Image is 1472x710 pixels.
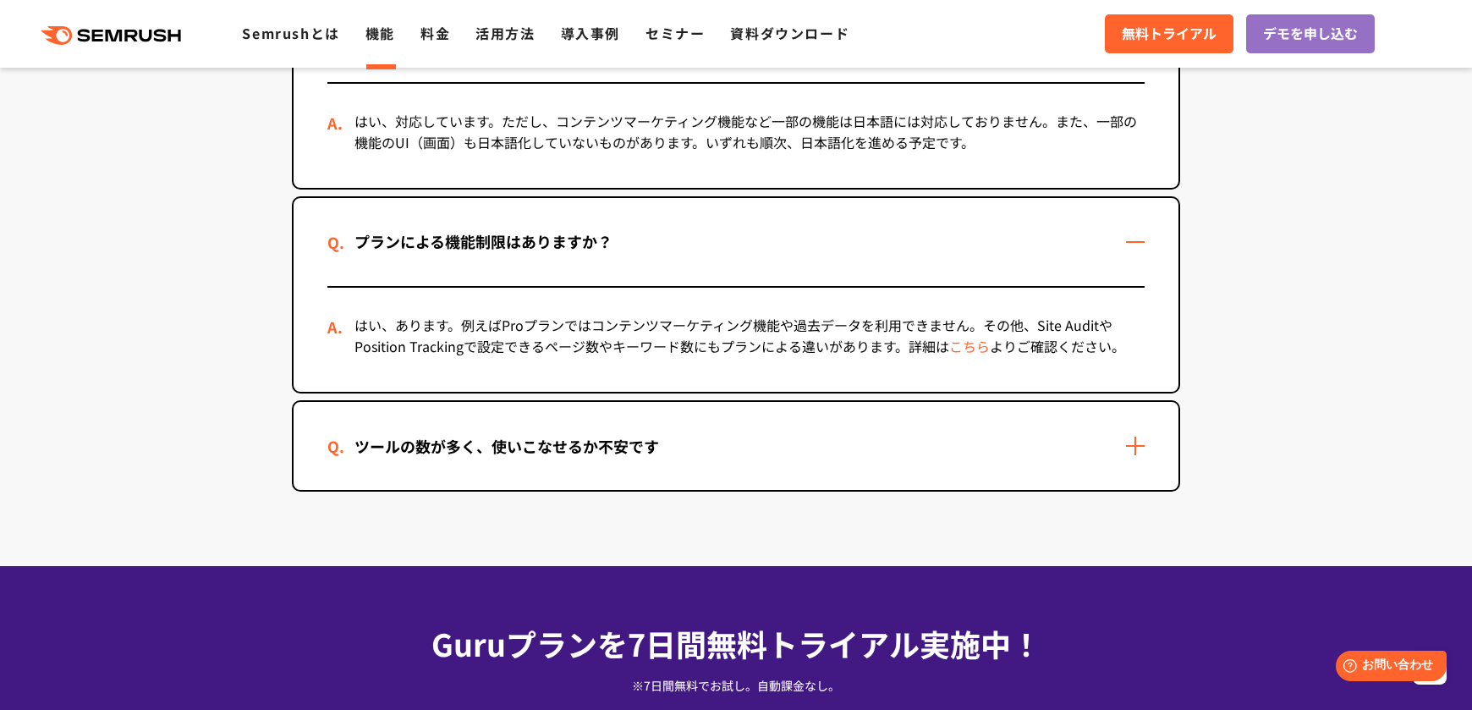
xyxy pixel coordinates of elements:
span: 無料トライアル [1122,23,1217,45]
div: ツールの数が多く、使いこなせるか不安です [327,434,686,459]
div: Guruプランを7日間 [292,620,1180,666]
a: 資料ダウンロード [730,23,849,43]
a: デモを申し込む [1246,14,1375,53]
div: はい、あります。例えばProプランではコンテンツマーケティング機能や過去データを利用できません。その他、Site AuditやPosition Trackingで設定できるページ数やキーワード数... [327,288,1145,392]
div: プランによる機能制限はありますか？ [327,229,640,254]
span: 無料トライアル実施中！ [706,621,1041,665]
a: セミナー [645,23,705,43]
a: こちら [949,336,990,356]
div: ※7日間無料でお試し。自動課金なし。 [292,677,1180,694]
a: 無料トライアル [1105,14,1233,53]
a: 活用方法 [475,23,535,43]
a: Semrushとは [242,23,339,43]
a: 機能 [365,23,395,43]
iframe: Help widget launcher [1321,644,1453,691]
a: 料金 [420,23,450,43]
div: はい、対応しています。ただし、コンテンツマーケティング機能など一部の機能は日本語には対応しておりません。また、一部の機能のUI（画面）も日本語化していないものがあります。いずれも順次、日本語化を... [327,84,1145,188]
a: 導入事例 [561,23,620,43]
span: デモを申し込む [1263,23,1358,45]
